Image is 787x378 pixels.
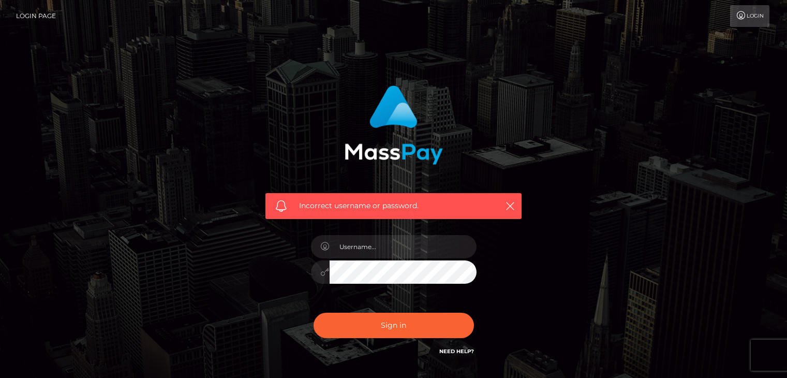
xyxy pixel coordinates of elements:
[299,200,488,211] span: Incorrect username or password.
[16,5,56,27] a: Login Page
[345,85,443,165] img: MassPay Login
[730,5,769,27] a: Login
[330,235,477,258] input: Username...
[314,313,474,338] button: Sign in
[439,348,474,355] a: Need Help?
